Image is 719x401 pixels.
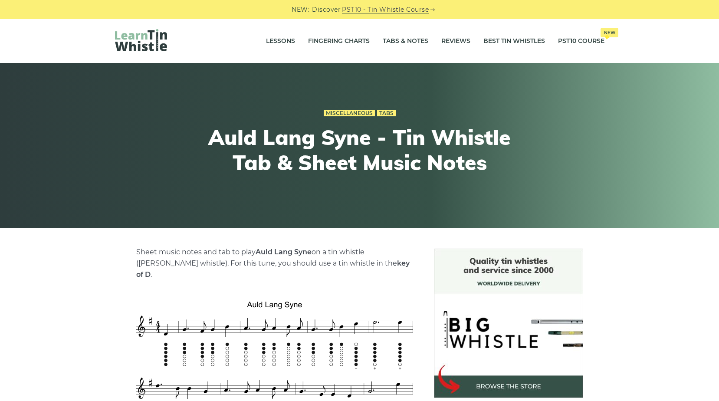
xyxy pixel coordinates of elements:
[308,30,370,52] a: Fingering Charts
[256,248,312,256] strong: Auld Lang Syne
[434,249,583,398] img: BigWhistle Tin Whistle Store
[324,110,375,117] a: Miscellaneous
[601,28,618,37] span: New
[377,110,396,117] a: Tabs
[136,259,410,279] strong: key of D
[266,30,295,52] a: Lessons
[483,30,545,52] a: Best Tin Whistles
[383,30,428,52] a: Tabs & Notes
[558,30,604,52] a: PST10 CourseNew
[136,247,413,280] p: Sheet music notes and tab to play on a tin whistle ([PERSON_NAME] whistle). For this tune, you sh...
[115,29,167,51] img: LearnTinWhistle.com
[200,125,519,175] h1: Auld Lang Syne - Tin Whistle Tab & Sheet Music Notes
[441,30,470,52] a: Reviews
